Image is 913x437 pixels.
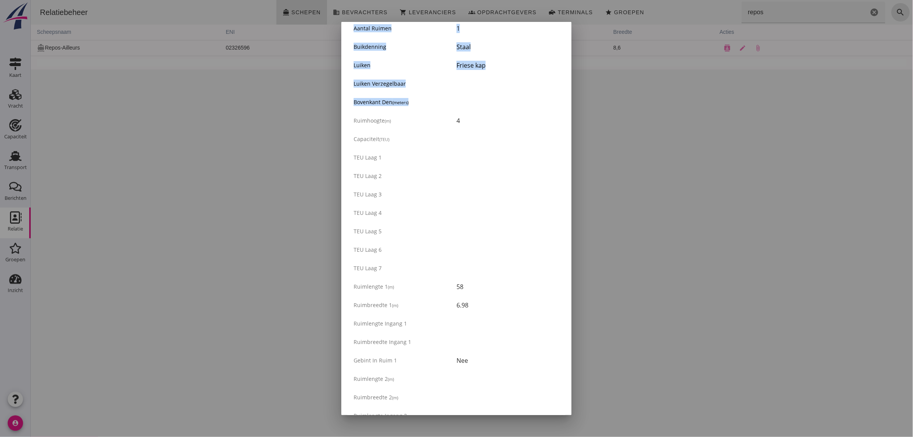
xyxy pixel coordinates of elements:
i: business [303,9,309,16]
i: front_loader [518,9,525,16]
div: Relatiebeheer [3,7,63,18]
th: breedte [577,25,683,40]
td: 1492 [313,40,395,56]
span: Opdrachtgevers [446,9,506,15]
span: Ruimhoogte [354,117,385,124]
i: search [865,8,875,17]
span: TEU laag 2 [354,172,382,179]
small: (m) [385,118,391,124]
span: Luiken [354,61,370,69]
span: Ruimbreedte 1 [354,301,392,309]
span: Terminals [527,9,562,15]
span: Ruimbreedte ingang 1 [354,338,411,346]
div: 6.98 [456,301,559,310]
span: Schepen [260,9,290,15]
span: Gebint in ruim 1 [354,357,397,364]
span: TEU laag 3 [354,191,382,198]
span: TEU laag 6 [354,246,382,253]
span: Ruimlengte 1 [354,283,388,290]
div: 1 [456,24,559,33]
span: TEU laag 1 [354,154,382,161]
span: Groepen [583,9,614,15]
i: star [574,9,581,16]
i: edit [709,45,716,52]
span: Leveranciers [378,9,425,15]
small: (m) [392,302,398,308]
span: Bevrachters [311,9,357,15]
i: Wis Zoeken... [839,8,848,17]
th: ENI [189,25,313,40]
i: shopping_cart [369,9,376,16]
span: TEU laag 5 [354,228,382,235]
span: Ruimbreedte 2 [354,394,392,401]
td: 2000 [395,40,478,56]
i: groups [438,9,445,16]
i: directions_boat [6,44,14,52]
span: Luiken verzegelbaar [354,80,406,87]
th: lengte [478,25,577,40]
span: TEU laag 7 [354,264,382,272]
div: 58 [456,282,559,291]
i: contacts [693,45,700,52]
th: ton [313,25,395,40]
small: (TEU) [379,136,389,142]
span: Aantal ruimen [354,25,392,32]
div: Staal [456,42,559,52]
span: Ruimlengte ingang 1 [354,320,407,327]
small: (m) [388,284,394,290]
div: 4 [456,116,559,125]
small: (m) [388,376,394,382]
th: m3 [395,25,478,40]
span: Ruimlengte 2 [354,375,388,382]
span: Ruimlengte ingang 2 [354,412,407,419]
span: Buikdenning [354,43,386,50]
i: attach_file [724,45,731,52]
span: Bovenkant den [354,98,392,106]
td: 86 [478,40,577,56]
th: acties [683,25,882,40]
td: 02326596 [189,40,313,56]
span: TEU laag 4 [354,209,382,216]
small: (meters) [392,100,409,105]
span: Capaciteit [354,135,379,143]
div: Nee [456,356,559,365]
i: directions_boat [252,9,259,16]
td: 8,6 [577,40,683,56]
div: Friese kap [456,61,559,70]
small: (m) [392,395,398,400]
